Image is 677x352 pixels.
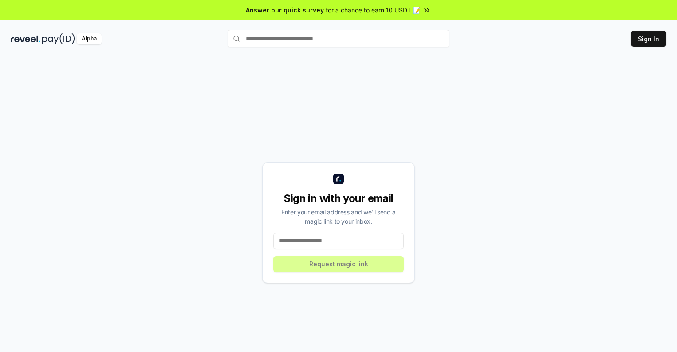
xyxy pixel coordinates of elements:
[631,31,666,47] button: Sign In
[42,33,75,44] img: pay_id
[246,5,324,15] span: Answer our quick survey
[11,33,40,44] img: reveel_dark
[333,174,344,184] img: logo_small
[273,207,404,226] div: Enter your email address and we’ll send a magic link to your inbox.
[273,191,404,206] div: Sign in with your email
[77,33,102,44] div: Alpha
[326,5,421,15] span: for a chance to earn 10 USDT 📝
